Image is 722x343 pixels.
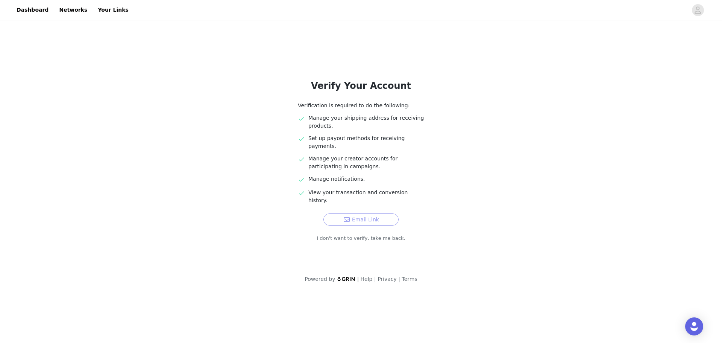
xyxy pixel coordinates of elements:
div: Open Intercom Messenger [685,317,703,335]
span: | [398,276,400,282]
span: Powered by [305,276,335,282]
span: | [357,276,359,282]
img: logo [337,276,356,281]
button: Email Link [323,213,399,226]
a: Networks [55,2,92,18]
a: I don't want to verify, take me back. [317,235,405,242]
p: Manage your shipping address for receiving products. [308,114,424,130]
p: Set up payout methods for receiving payments. [308,134,424,150]
p: Manage your creator accounts for participating in campaigns. [308,155,424,171]
a: Dashboard [12,2,53,18]
h1: Verify Your Account [280,79,442,93]
a: Help [361,276,373,282]
a: Privacy [378,276,397,282]
div: avatar [694,4,701,16]
a: Terms [402,276,417,282]
p: View your transaction and conversion history. [308,189,424,204]
a: Your Links [93,2,133,18]
span: | [374,276,376,282]
p: Verification is required to do the following: [298,102,424,110]
p: Manage notifications. [308,175,424,183]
